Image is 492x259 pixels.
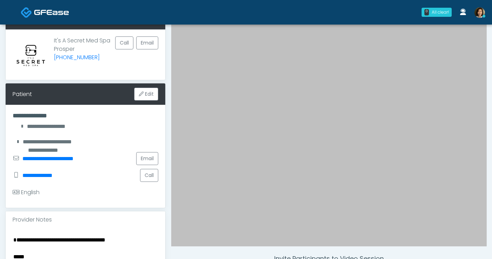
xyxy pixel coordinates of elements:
button: Call [140,169,158,182]
div: All clear! [432,9,449,15]
a: Email [136,152,158,165]
img: Docovia [34,9,69,16]
button: Edit [134,88,158,101]
div: Patient [13,90,32,98]
a: Docovia [21,1,69,23]
a: [PHONE_NUMBER] [54,53,100,61]
a: Email [136,36,158,49]
img: Shu Dong [474,7,485,18]
div: English [13,188,40,197]
img: Provider image [13,36,49,73]
img: Docovia [21,7,32,18]
div: 0 [424,9,429,15]
button: Call [115,36,133,49]
a: 0 All clear! [417,5,456,20]
div: Provider Notes [6,211,165,228]
p: It's A Secret Med Spa Prosper [54,36,110,67]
